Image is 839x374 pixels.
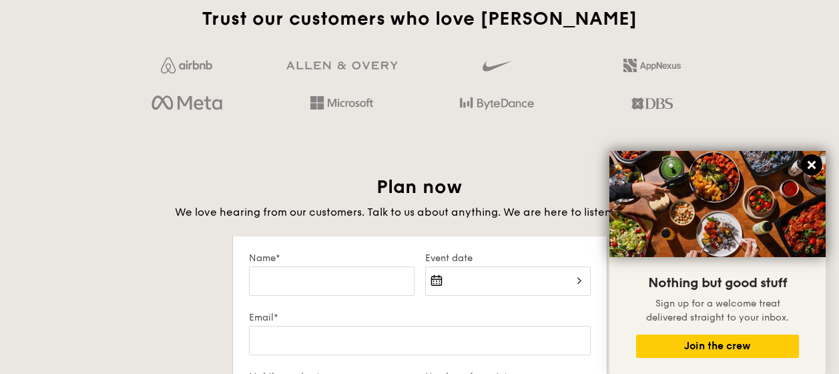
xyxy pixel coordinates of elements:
[310,96,373,110] img: Hd4TfVa7bNwuIo1gAAAAASUVORK5CYII=
[801,154,822,176] button: Close
[286,61,398,70] img: GRg3jHAAAAABJRU5ErkJggg==
[376,176,463,198] span: Plan now
[636,335,799,358] button: Join the crew
[249,252,414,264] label: Name*
[425,252,591,264] label: Event date
[646,298,789,323] span: Sign up for a welcome treat delivered straight to your inbox.
[115,7,724,31] h2: Trust our customers who love [PERSON_NAME]
[648,275,787,291] span: Nothing but good stuff
[161,57,212,73] img: Jf4Dw0UUCKFd4aYAAAAASUVORK5CYII=
[152,92,222,115] img: meta.d311700b.png
[175,206,664,218] span: We love hearing from our customers. Talk to us about anything. We are here to listen and help.
[609,151,826,257] img: DSC07876-Edit02-Large.jpeg
[623,59,681,72] img: 2L6uqdT+6BmeAFDfWP11wfMG223fXktMZIL+i+lTG25h0NjUBKOYhdW2Kn6T+C0Q7bASH2i+1JIsIulPLIv5Ss6l0e291fRVW...
[483,55,511,77] img: gdlseuq06himwAAAABJRU5ErkJggg==
[631,92,672,115] img: dbs.a5bdd427.png
[249,312,591,323] label: Email*
[460,92,534,115] img: bytedance.dc5c0c88.png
